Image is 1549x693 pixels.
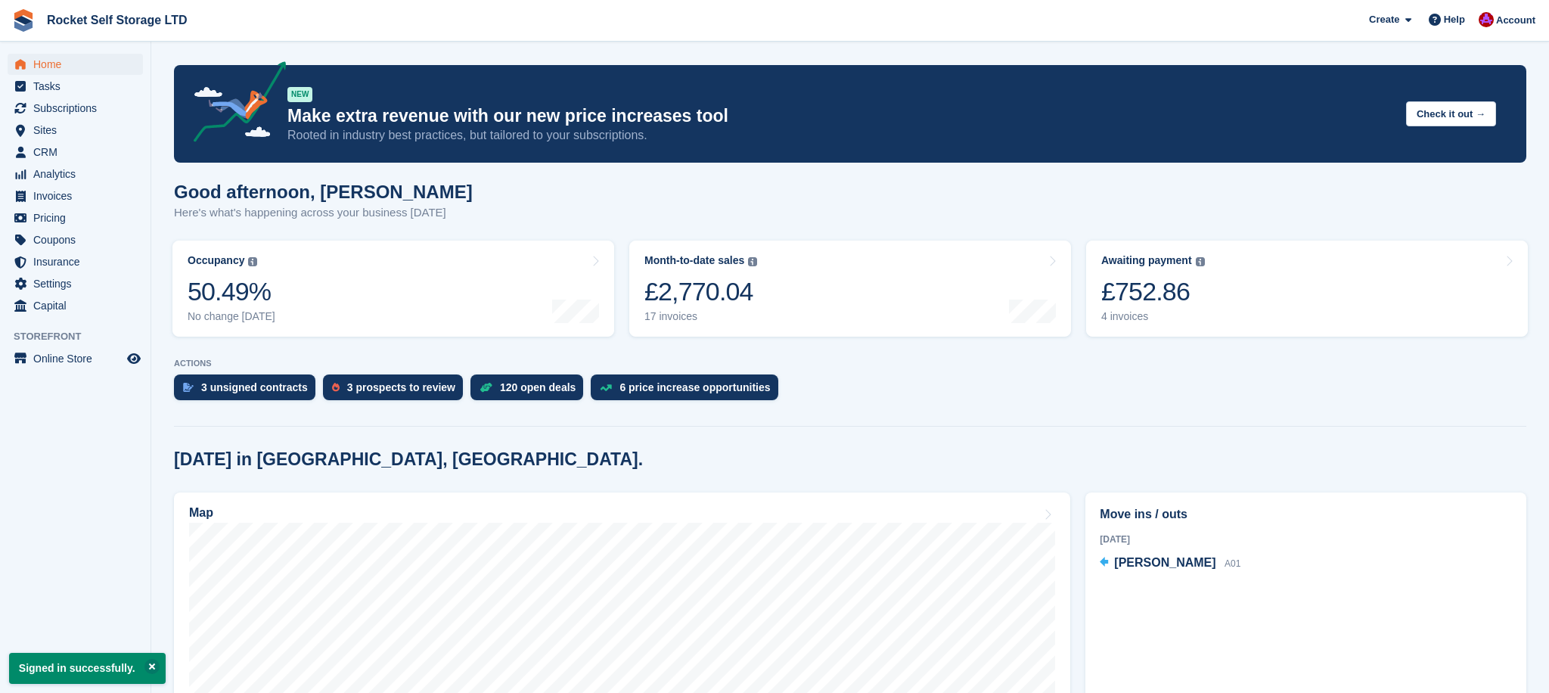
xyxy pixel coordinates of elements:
a: 3 unsigned contracts [174,374,323,408]
div: Occupancy [188,254,244,267]
p: Make extra revenue with our new price increases tool [287,105,1394,127]
div: £752.86 [1101,276,1205,307]
img: Lee Tresadern [1479,12,1494,27]
span: Invoices [33,185,124,207]
span: Account [1496,13,1535,28]
div: 120 open deals [500,381,576,393]
div: 3 unsigned contracts [201,381,308,393]
span: Subscriptions [33,98,124,119]
a: menu [8,54,143,75]
div: Month-to-date sales [644,254,744,267]
p: Here's what's happening across your business [DATE] [174,204,473,222]
span: Pricing [33,207,124,228]
img: icon-info-grey-7440780725fd019a000dd9b08b2336e03edf1995a4989e88bcd33f0948082b44.svg [1196,257,1205,266]
a: menu [8,229,143,250]
span: Tasks [33,76,124,97]
img: prospect-51fa495bee0391a8d652442698ab0144808aea92771e9ea1ae160a38d050c398.svg [332,383,340,392]
span: Storefront [14,329,151,344]
p: Rooted in industry best practices, but tailored to your subscriptions. [287,127,1394,144]
span: Coupons [33,229,124,250]
div: No change [DATE] [188,310,275,323]
a: Month-to-date sales £2,770.04 17 invoices [629,241,1071,337]
div: 17 invoices [644,310,757,323]
h2: Map [189,506,213,520]
div: 50.49% [188,276,275,307]
img: icon-info-grey-7440780725fd019a000dd9b08b2336e03edf1995a4989e88bcd33f0948082b44.svg [248,257,257,266]
a: [PERSON_NAME] A01 [1100,554,1240,573]
a: menu [8,141,143,163]
span: A01 [1225,558,1240,569]
span: [PERSON_NAME] [1114,556,1215,569]
span: Help [1444,12,1465,27]
img: contract_signature_icon-13c848040528278c33f63329250d36e43548de30e8caae1d1a13099fd9432cc5.svg [183,383,194,392]
div: 4 invoices [1101,310,1205,323]
span: Home [33,54,124,75]
span: Sites [33,120,124,141]
img: deal-1b604bf984904fb50ccaf53a9ad4b4a5d6e5aea283cecdc64d6e3604feb123c2.svg [480,382,492,393]
span: Insurance [33,251,124,272]
h2: [DATE] in [GEOGRAPHIC_DATA], [GEOGRAPHIC_DATA]. [174,449,643,470]
h2: Move ins / outs [1100,505,1512,524]
a: menu [8,76,143,97]
a: menu [8,163,143,185]
a: Occupancy 50.49% No change [DATE] [172,241,614,337]
a: menu [8,251,143,272]
img: stora-icon-8386f47178a22dfd0bd8f6a31ec36ba5ce8667c1dd55bd0f319d3a0aa187defe.svg [12,9,35,32]
span: CRM [33,141,124,163]
a: menu [8,185,143,207]
span: Analytics [33,163,124,185]
p: Signed in successfully. [9,653,166,684]
div: Awaiting payment [1101,254,1192,267]
a: menu [8,120,143,141]
div: 6 price increase opportunities [619,381,770,393]
h1: Good afternoon, [PERSON_NAME] [174,182,473,202]
a: menu [8,98,143,119]
img: icon-info-grey-7440780725fd019a000dd9b08b2336e03edf1995a4989e88bcd33f0948082b44.svg [748,257,757,266]
a: 6 price increase opportunities [591,374,785,408]
div: 3 prospects to review [347,381,455,393]
a: menu [8,295,143,316]
p: ACTIONS [174,359,1526,368]
a: menu [8,348,143,369]
img: price-adjustments-announcement-icon-8257ccfd72463d97f412b2fc003d46551f7dbcb40ab6d574587a9cd5c0d94... [181,61,287,148]
span: Capital [33,295,124,316]
a: Rocket Self Storage LTD [41,8,194,33]
a: 120 open deals [470,374,591,408]
a: 3 prospects to review [323,374,470,408]
span: Create [1369,12,1399,27]
a: menu [8,207,143,228]
div: £2,770.04 [644,276,757,307]
a: menu [8,273,143,294]
span: Settings [33,273,124,294]
button: Check it out → [1406,101,1496,126]
a: Preview store [125,350,143,368]
div: NEW [287,87,312,102]
span: Online Store [33,348,124,369]
div: [DATE] [1100,533,1512,546]
img: price_increase_opportunities-93ffe204e8149a01c8c9dc8f82e8f89637d9d84a8eef4429ea346261dce0b2c0.svg [600,384,612,391]
a: Awaiting payment £752.86 4 invoices [1086,241,1528,337]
